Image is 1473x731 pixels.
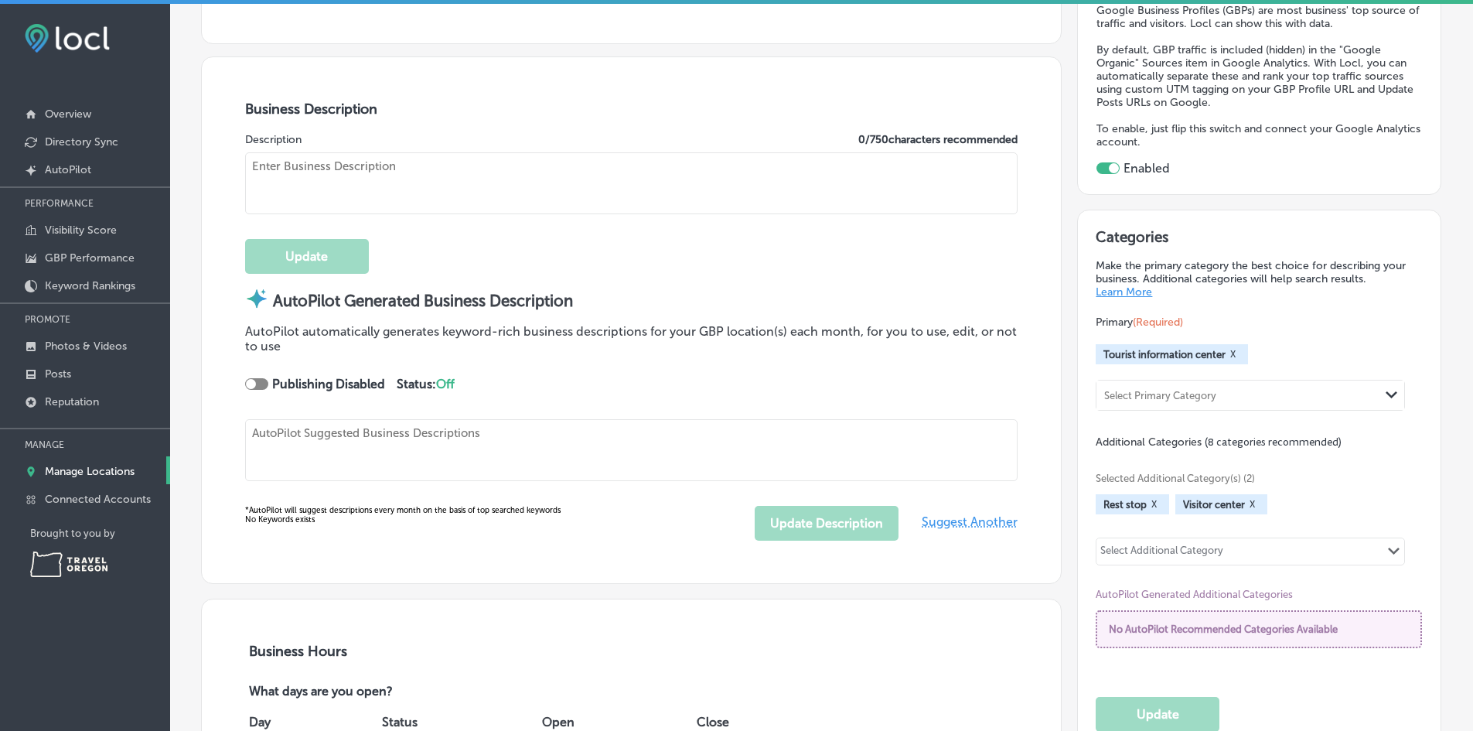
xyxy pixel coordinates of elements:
label: 0 / 750 characters recommended [858,133,1018,146]
div: Select Additional Category [1100,545,1223,562]
p: By default, GBP traffic is included (hidden) in the "Google Organic" Sources item in Google Analy... [1096,43,1422,109]
span: Primary [1096,316,1183,329]
p: Photos & Videos [45,340,127,353]
h3: Business Description [245,101,1018,118]
strong: Status: [397,377,455,391]
p: Keyword Rankings [45,279,135,292]
a: Learn More [1096,285,1152,299]
p: Connected Accounts [45,493,151,506]
p: Reputation [45,395,99,408]
span: Tourist information center [1103,349,1226,360]
button: Update Description [755,506,898,541]
p: Directory Sync [45,135,118,149]
h3: Categories [1096,228,1422,251]
span: Additional Categories [1096,436,1342,449]
p: To enable, just flip this switch and connect your Google Analytics account. [1096,122,1422,149]
div: No Keywords exists [245,506,561,524]
span: AutoPilot Generated Additional Categories [1096,589,1410,600]
button: X [1226,348,1240,360]
div: Select Primary Category [1104,390,1216,401]
span: (8 categories recommended) [1205,435,1342,449]
p: What days are you open? [245,685,503,701]
p: AutoPilot automatically generates keyword-rich business descriptions for your GBP location(s) eac... [245,324,1018,354]
p: Google Business Profiles (GBPs) are most business' top source of traffic and visitors. Locl can s... [1096,4,1422,30]
span: *AutoPilot will suggest descriptions every month on the basis of top searched keywords [245,506,561,515]
label: Description [245,133,302,146]
button: Update [245,239,369,274]
span: Suggest Another [922,503,1018,541]
span: Visitor center [1183,499,1245,511]
span: Off [436,377,455,391]
img: Travel Oregon [30,552,107,577]
p: AutoPilot [45,163,91,176]
button: X [1147,498,1161,511]
img: fda3e92497d09a02dc62c9cd864e3231.png [25,24,110,53]
button: X [1245,498,1260,511]
span: Selected Additional Category(s) (2) [1096,473,1410,484]
span: No AutoPilot Recommended Categories Available [1109,623,1338,635]
span: (Required) [1133,316,1183,329]
p: Overview [45,108,91,121]
h3: Business Hours [245,643,1018,660]
img: autopilot-icon [245,287,268,310]
p: Make the primary category the best choice for describing your business. Additional categories wil... [1096,259,1422,299]
strong: Publishing Disabled [272,377,385,391]
p: Brought to you by [30,528,170,539]
p: Manage Locations [45,465,135,478]
label: Enabled [1124,161,1170,176]
span: Rest stop [1103,499,1147,511]
p: Posts [45,367,71,381]
p: Visibility Score [45,224,117,237]
p: GBP Performance [45,251,135,265]
strong: AutoPilot Generated Business Description [273,292,573,310]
